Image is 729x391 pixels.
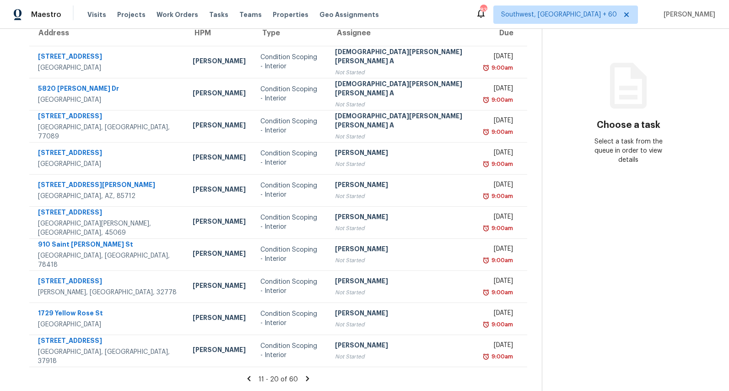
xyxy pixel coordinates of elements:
img: Overdue Alarm Icon [482,192,490,201]
div: [STREET_ADDRESS] [38,111,178,123]
img: Overdue Alarm Icon [482,352,490,361]
span: Maestro [31,10,61,19]
div: [STREET_ADDRESS] [38,276,178,288]
div: Condition Scoping - Interior [260,181,320,199]
div: [GEOGRAPHIC_DATA], AZ, 85712 [38,192,178,201]
div: [DATE] [486,212,513,224]
img: Overdue Alarm Icon [482,288,490,297]
div: [GEOGRAPHIC_DATA], [GEOGRAPHIC_DATA], 37918 [38,347,178,366]
div: [GEOGRAPHIC_DATA] [38,63,178,72]
div: Condition Scoping - Interior [260,213,320,231]
div: [PERSON_NAME] [193,121,246,132]
div: [DATE] [486,244,513,256]
span: Work Orders [157,10,198,19]
div: [PERSON_NAME] [193,56,246,68]
img: Overdue Alarm Icon [482,224,490,233]
div: Not Started [335,132,471,141]
div: 1729 Yellow Rose St [38,308,178,320]
div: 9:00am [490,352,513,361]
div: Not Started [335,320,471,329]
div: [DATE] [486,180,513,192]
div: [PERSON_NAME] [193,185,246,196]
div: Not Started [335,256,471,265]
span: Teams [239,10,262,19]
div: Condition Scoping - Interior [260,149,320,167]
div: [DATE] [486,52,513,63]
div: [PERSON_NAME] [193,281,246,292]
div: Condition Scoping - Interior [260,53,320,71]
span: 11 - 20 of 60 [259,376,298,383]
div: [DATE] [486,116,513,127]
div: Not Started [335,68,471,77]
div: [PERSON_NAME] [193,153,246,164]
span: Southwest, [GEOGRAPHIC_DATA] + 60 [501,10,617,19]
div: [PERSON_NAME] [193,345,246,357]
span: [PERSON_NAME] [660,10,715,19]
div: [GEOGRAPHIC_DATA] [38,160,178,169]
img: Overdue Alarm Icon [482,95,490,105]
div: [DATE] [486,341,513,352]
div: [DEMOGRAPHIC_DATA][PERSON_NAME] [PERSON_NAME] A [335,79,471,100]
div: [DEMOGRAPHIC_DATA][PERSON_NAME] [PERSON_NAME] A [335,47,471,68]
div: [PERSON_NAME] [335,308,471,320]
div: 5820 [PERSON_NAME] Dr [38,84,178,95]
div: [PERSON_NAME], [GEOGRAPHIC_DATA], 32778 [38,288,178,297]
div: Not Started [335,352,471,361]
th: HPM [185,20,253,46]
div: Not Started [335,288,471,297]
div: [PERSON_NAME] [335,244,471,256]
div: 9:00am [490,95,513,105]
div: Condition Scoping - Interior [260,245,320,264]
div: 910 Saint [PERSON_NAME] St [38,240,178,251]
div: [STREET_ADDRESS] [38,336,178,347]
div: Not Started [335,160,471,169]
div: [DATE] [486,308,513,320]
img: Overdue Alarm Icon [482,256,490,265]
img: Overdue Alarm Icon [482,160,490,169]
div: Not Started [335,224,471,233]
div: [DATE] [486,276,513,288]
h3: Choose a task [597,121,660,130]
div: 9:00am [490,256,513,265]
th: Assignee [328,20,479,46]
div: [STREET_ADDRESS] [38,208,178,219]
div: [GEOGRAPHIC_DATA] [38,320,178,329]
div: Condition Scoping - Interior [260,309,320,328]
img: Overdue Alarm Icon [482,127,490,137]
span: Geo Assignments [319,10,379,19]
div: 9:00am [490,192,513,201]
div: [PERSON_NAME] [335,180,471,192]
th: Type [253,20,328,46]
div: [GEOGRAPHIC_DATA] [38,95,178,105]
div: [GEOGRAPHIC_DATA][PERSON_NAME], [GEOGRAPHIC_DATA], 45069 [38,219,178,237]
th: Due [479,20,528,46]
div: Condition Scoping - Interior [260,341,320,360]
div: [PERSON_NAME] [335,341,471,352]
div: 9:00am [490,160,513,169]
div: [STREET_ADDRESS] [38,148,178,160]
div: Condition Scoping - Interior [260,117,320,135]
div: [PERSON_NAME] [193,217,246,228]
div: Select a task from the queue in order to view details [585,137,671,165]
div: [GEOGRAPHIC_DATA], [GEOGRAPHIC_DATA], 77089 [38,123,178,141]
div: [DATE] [486,84,513,95]
div: [STREET_ADDRESS][PERSON_NAME] [38,180,178,192]
div: [GEOGRAPHIC_DATA], [GEOGRAPHIC_DATA], 78418 [38,251,178,270]
span: Properties [273,10,308,19]
div: 9:00am [490,320,513,329]
div: [PERSON_NAME] [193,249,246,260]
div: Not Started [335,100,471,109]
div: [PERSON_NAME] [193,313,246,325]
div: Condition Scoping - Interior [260,277,320,296]
div: 833 [480,6,486,15]
div: 9:00am [490,288,513,297]
span: Tasks [209,11,228,18]
div: Not Started [335,192,471,201]
img: Overdue Alarm Icon [482,320,490,329]
div: [DEMOGRAPHIC_DATA][PERSON_NAME] [PERSON_NAME] A [335,111,471,132]
div: [PERSON_NAME] [193,88,246,100]
span: Projects [117,10,146,19]
img: Overdue Alarm Icon [482,63,490,72]
div: [STREET_ADDRESS] [38,52,178,63]
div: [PERSON_NAME] [335,276,471,288]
